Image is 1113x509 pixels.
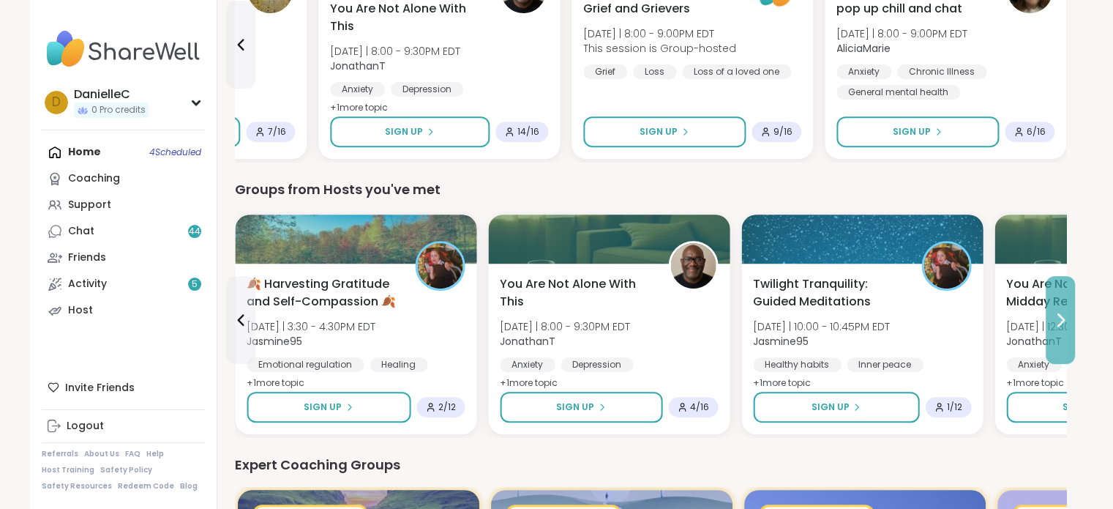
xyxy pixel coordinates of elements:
b: Jasmine95 [753,334,809,349]
a: Referrals [42,449,78,459]
a: Coaching [42,166,205,192]
img: Jasmine95 [923,243,969,289]
a: About Us [84,449,119,459]
div: Coaching [68,171,120,186]
div: Depression [391,82,463,97]
a: Friends [42,245,205,271]
div: Support [68,198,111,212]
a: Blog [180,481,198,491]
button: Sign Up [836,116,999,147]
div: Emotional regulation [247,357,364,372]
a: Support [42,192,205,218]
span: [DATE] | 3:30 - 4:30PM EDT [247,319,375,334]
span: 44 [189,226,201,238]
div: Grief [583,64,627,79]
span: 1 / 12 [947,401,962,413]
span: Sign Up [812,401,850,414]
span: 2 / 12 [438,401,456,413]
span: Sign Up [304,401,342,414]
span: 🍂 Harvesting Gratitude and Self-Compassion 🍂 [247,275,399,311]
div: Anxiety [500,357,555,372]
span: [DATE] | 8:00 - 9:00PM EDT [836,26,967,41]
span: 9 / 16 [773,126,792,138]
div: Activity [68,277,107,291]
a: Help [146,449,164,459]
b: JonathanT [1006,334,1062,349]
span: 7 / 16 [268,126,286,138]
img: Jasmine95 [417,243,462,289]
div: Logout [67,419,104,434]
div: Anxiety [1006,357,1061,372]
span: Sign Up [1063,401,1101,414]
button: Sign Up [500,392,662,423]
span: [DATE] | 8:00 - 9:30PM EDT [500,319,630,334]
button: Sign Up [753,392,919,423]
div: Inner peace [847,357,923,372]
div: General mental health [836,85,960,100]
b: JonathanT [500,334,555,349]
button: Sign Up [330,116,490,147]
span: This session is Group-hosted [583,41,736,56]
div: Groups from Hosts you've met [235,179,1066,200]
b: AliciaMarie [836,41,891,56]
div: Expert Coaching Groups [235,455,1066,475]
span: 0 Pro credits [91,104,146,116]
button: Sign Up [247,392,411,423]
span: Sign Up [640,125,678,138]
div: Chat [68,224,94,239]
span: 5 [192,278,198,291]
div: Loss [633,64,676,79]
a: Activity5 [42,271,205,297]
div: Friends [68,250,106,265]
span: [DATE] | 10:00 - 10:45PM EDT [753,319,890,334]
div: Host [68,303,93,318]
button: Sign Up [583,116,746,147]
span: 4 / 16 [690,401,709,413]
a: Safety Policy [100,465,152,475]
a: Chat44 [42,218,205,245]
div: Healthy habits [753,357,841,372]
div: Depression [561,357,633,372]
div: DanielleC [74,86,149,103]
div: Invite Friends [42,374,205,401]
div: Healing [370,357,427,372]
span: Sign Up [385,125,423,138]
b: Jasmine95 [247,334,302,349]
span: Twilight Tranquility: Guided Meditations [753,275,905,311]
div: Chronic Illness [897,64,986,79]
b: JonathanT [330,59,386,73]
span: You Are Not Alone With This [500,275,652,311]
a: FAQ [125,449,140,459]
span: Sign Up [556,401,594,414]
a: Logout [42,413,205,439]
div: Loss of a loved one [682,64,791,79]
a: Host Training [42,465,94,475]
span: [DATE] | 8:00 - 9:00PM EDT [583,26,736,41]
a: Safety Resources [42,481,112,491]
span: 6 / 16 [1027,126,1046,138]
a: Redeem Code [118,481,174,491]
img: ShareWell Nav Logo [42,23,205,75]
div: Anxiety [836,64,891,79]
div: Anxiety [330,82,385,97]
span: D [52,93,61,112]
span: Sign Up [893,125,931,138]
a: Host [42,297,205,324]
span: [DATE] | 8:00 - 9:30PM EDT [330,44,460,59]
span: 14 / 16 [517,126,539,138]
img: JonathanT [670,243,716,289]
